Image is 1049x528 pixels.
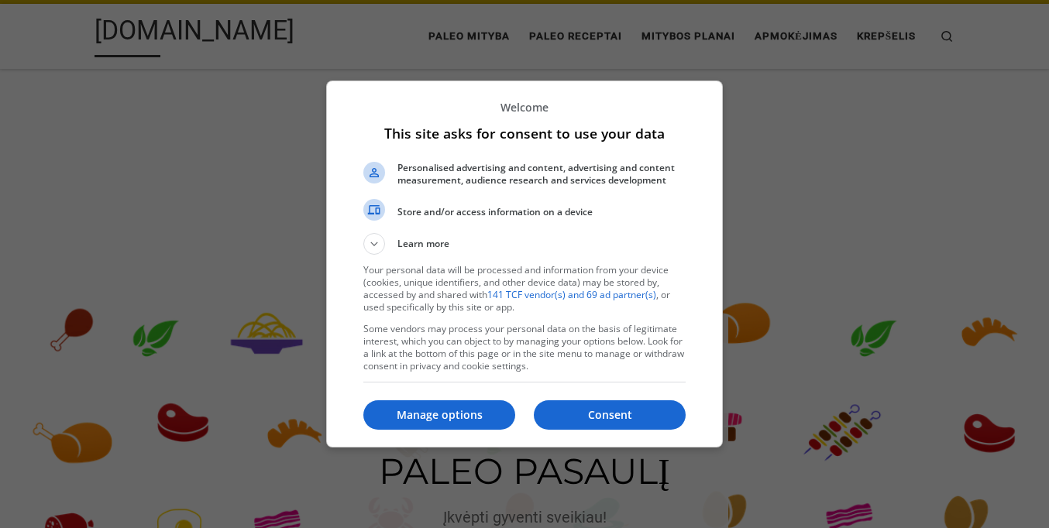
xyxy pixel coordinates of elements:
button: Manage options [363,400,515,430]
p: Manage options [363,407,515,423]
div: This site asks for consent to use your data [326,81,723,447]
p: Consent [534,407,686,423]
span: Learn more [397,237,449,255]
span: Personalised advertising and content, advertising and content measurement, audience research and ... [397,162,686,187]
span: Store and/or access information on a device [397,206,686,218]
p: Welcome [363,100,686,115]
p: Some vendors may process your personal data on the basis of legitimate interest, which you can ob... [363,323,686,372]
h1: This site asks for consent to use your data [363,124,686,142]
p: Your personal data will be processed and information from your device (cookies, unique identifier... [363,264,686,314]
button: Consent [534,400,686,430]
button: Learn more [363,233,686,255]
a: 141 TCF vendor(s) and 69 ad partner(s) [487,288,656,301]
